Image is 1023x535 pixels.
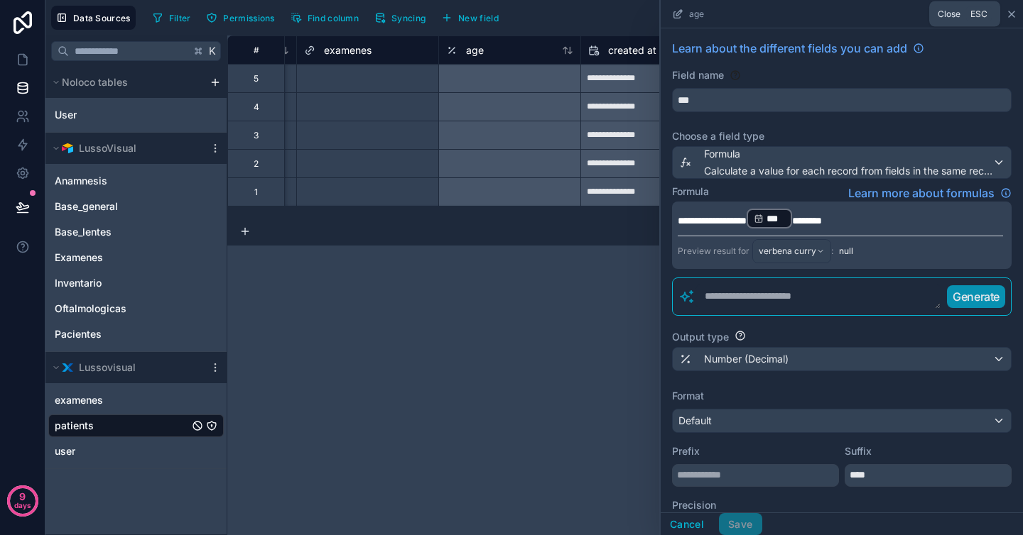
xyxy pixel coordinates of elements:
[73,13,131,23] span: Data Sources
[968,9,990,20] span: Esc
[308,13,359,23] span: Find column
[678,414,712,426] span: Default
[672,444,839,458] label: Prefix
[254,101,259,113] div: 4
[845,444,1012,458] label: Suffix
[672,129,1012,143] label: Choose a field type
[201,7,285,28] a: Permissions
[672,184,709,199] label: Formula
[672,409,1012,433] button: Default
[201,7,279,28] button: Permissions
[254,158,259,170] div: 2
[672,146,1012,179] button: FormulaCalculate a value for each record from fields in the same record
[254,73,259,84] div: 5
[839,246,853,257] span: null
[466,43,484,57] span: age
[14,495,31,515] p: days
[51,6,136,30] button: Data Sources
[391,13,426,23] span: Syncing
[324,43,372,57] span: examenes
[207,46,217,56] span: K
[704,147,992,161] span: Formula
[369,7,436,28] a: Syncing
[286,7,364,28] button: Find column
[239,45,274,55] div: #
[672,347,1012,371] button: Number (Decimal)
[938,9,960,20] span: Close
[704,352,789,366] span: Number (Decimal)
[759,246,816,257] span: verbena curry
[672,389,1012,403] label: Format
[953,288,1000,305] p: Generate
[704,164,992,178] span: Calculate a value for each record from fields in the same record
[254,187,258,198] div: 1
[147,7,196,28] button: Filter
[672,498,1012,512] label: Precision
[678,239,833,263] div: Preview result for :
[19,490,26,504] p: 9
[369,7,431,28] button: Syncing
[436,7,504,28] button: New field
[254,130,259,141] div: 3
[608,43,656,57] span: created at
[672,68,724,82] label: Field name
[223,13,274,23] span: Permissions
[672,40,907,57] span: Learn about the different fields you can add
[752,239,831,263] button: verbena curry
[672,330,729,344] label: Output type
[848,184,1012,202] a: Learn more about formulas
[458,13,499,23] span: New field
[848,184,995,202] span: Learn more about formulas
[169,13,191,23] span: Filter
[672,40,924,57] a: Learn about the different fields you can add
[947,285,1005,308] button: Generate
